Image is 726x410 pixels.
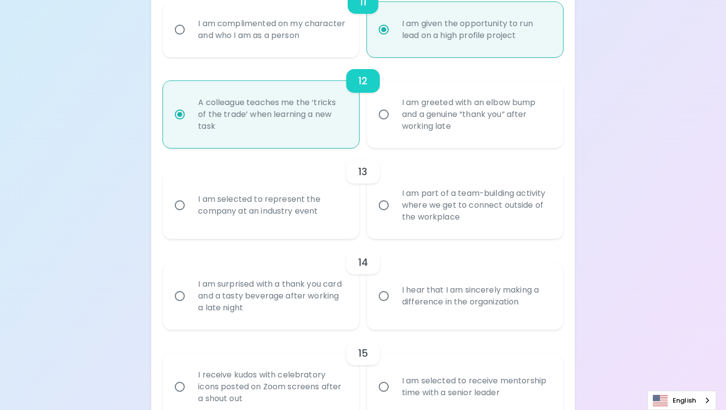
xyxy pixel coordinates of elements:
aside: Language selected: English [647,391,716,410]
div: choice-group-check [163,148,563,239]
div: Language [647,391,716,410]
div: I am part of a team-building activity where we get to connect outside of the workplace [394,176,558,235]
div: choice-group-check [163,239,563,330]
div: choice-group-check [163,57,563,148]
h6: 12 [358,73,367,89]
h6: 13 [358,164,367,180]
a: English [648,391,716,410]
div: I am greeted with an elbow bump and a genuine “thank you” after working late [394,85,558,144]
div: I hear that I am sincerely making a difference in the organization [394,272,558,320]
div: I am complimented on my character and who I am as a person [190,6,354,53]
h6: 14 [358,255,368,270]
div: I am selected to represent the company at an industry event [190,182,354,229]
h6: 15 [358,345,368,361]
div: I am surprised with a thank you card and a tasty beverage after working a late night [190,266,354,326]
div: I am given the opportunity to run lead on a high profile project [394,6,558,53]
div: A colleague teaches me the ‘tricks of the trade’ when learning a new task [190,85,354,144]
